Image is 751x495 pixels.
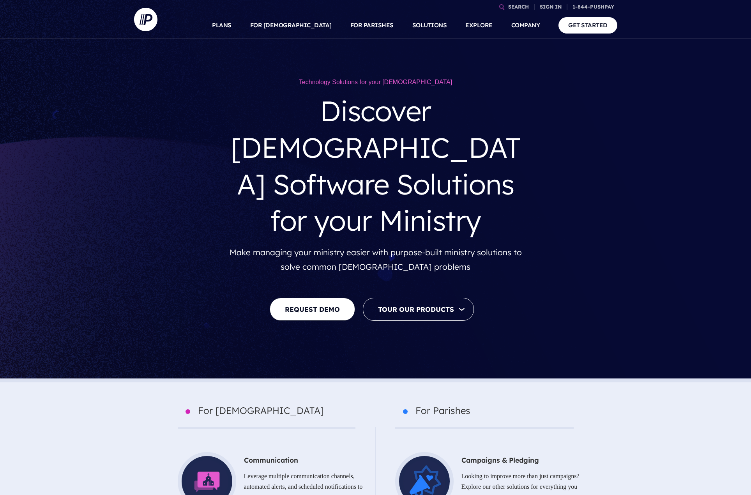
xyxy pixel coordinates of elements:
[230,245,522,274] p: Make managing your ministry easier with purpose-built ministry solutions to solve common [DEMOGRA...
[350,12,394,39] a: FOR PARISHES
[412,12,447,39] a: SOLUTIONS
[387,452,581,468] h5: Campaigns & Pledging
[270,298,355,321] a: REQUEST DEMO
[230,78,522,87] h1: Technology Solutions for your [DEMOGRAPHIC_DATA]
[250,12,332,39] a: FOR [DEMOGRAPHIC_DATA]
[395,402,574,428] p: For Parishes
[558,17,617,33] a: GET STARTED
[363,298,474,321] button: Tour Our Products
[178,402,355,428] p: For [DEMOGRAPHIC_DATA]
[230,87,522,245] h3: Discover [DEMOGRAPHIC_DATA] Software Solutions for your Ministry
[212,12,231,39] a: PLANS
[170,452,363,468] h5: Communication
[465,12,493,39] a: EXPLORE
[511,12,540,39] a: COMPANY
